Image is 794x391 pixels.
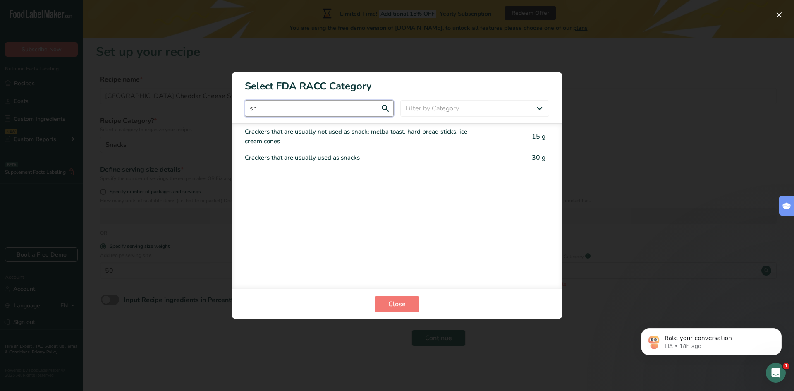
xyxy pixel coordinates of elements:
span: Close [388,299,406,309]
input: Type here to start searching.. [245,100,394,117]
button: Close [375,296,419,312]
span: 15 g [532,132,546,141]
iframe: Intercom notifications message [629,311,794,369]
iframe: Intercom live chat [766,363,786,383]
span: 30 g [532,153,546,162]
h1: Select FDA RACC Category [232,72,562,94]
div: Crackers that are usually not used as snack; melba toast, hard bread sticks, ice cream cones [245,127,480,146]
span: 1 [783,363,789,369]
div: Crackers that are usually used as snacks [245,153,480,163]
